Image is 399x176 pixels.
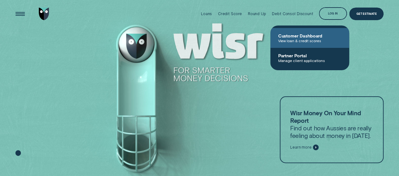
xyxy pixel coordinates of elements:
[280,96,384,163] a: Wisr Money On Your Mind ReportFind out how Aussies are really feeling about money in [DATE].Learn...
[278,38,342,43] span: View loan & credit scores
[290,109,373,139] p: Find out how Aussies are really feeling about money in [DATE].
[272,11,313,16] div: Debt Consol Discount
[349,8,384,20] a: Get Estimate
[218,11,242,16] div: Credit Score
[278,33,342,38] span: Customer Dashboard
[319,7,347,20] button: Log in
[270,28,349,48] a: Customer DashboardView loan & credit scores
[248,11,266,16] div: Round Up
[278,58,342,63] span: Manage client applications
[290,109,361,124] strong: Wisr Money On Your Mind Report
[270,48,349,68] a: Partner PortalManage client applications
[201,11,212,16] div: Loans
[14,8,26,20] button: Open Menu
[278,53,342,58] span: Partner Portal
[290,145,312,150] span: Learn more
[39,8,49,20] img: Wisr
